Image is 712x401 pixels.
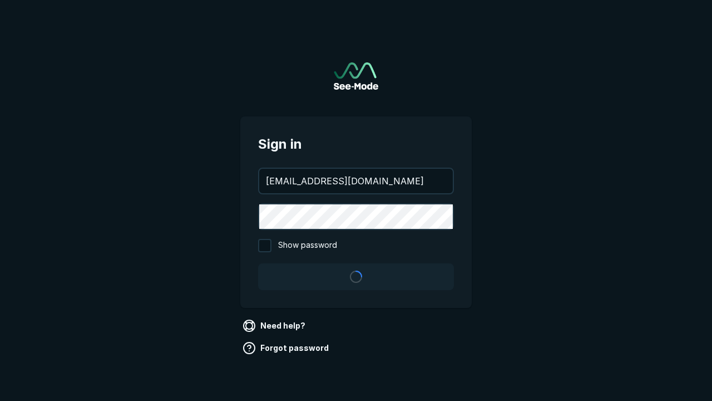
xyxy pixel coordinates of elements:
a: Need help? [240,317,310,335]
img: See-Mode Logo [334,62,378,90]
span: Show password [278,239,337,252]
span: Sign in [258,134,454,154]
a: Go to sign in [334,62,378,90]
a: Forgot password [240,339,333,357]
input: your@email.com [259,169,453,193]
